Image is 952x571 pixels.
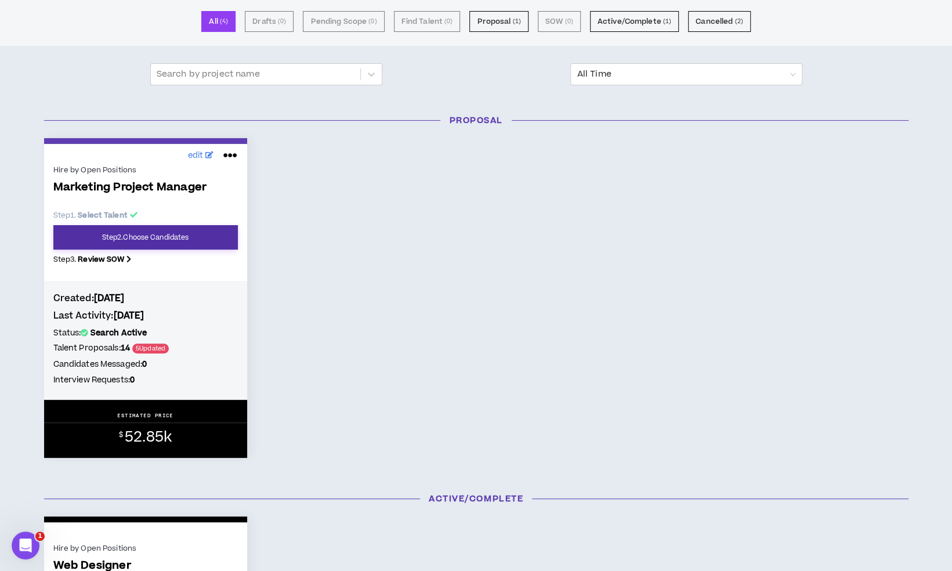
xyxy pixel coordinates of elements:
[53,374,238,386] h5: Interview Requests:
[469,11,528,32] button: Proposal (1)
[368,16,377,27] small: ( 0 )
[53,358,238,371] h5: Candidates Messaged:
[53,292,238,305] h4: Created:
[35,493,917,505] h3: Active/Complete
[35,532,45,541] span: 1
[688,11,751,32] button: Cancelled (2)
[394,11,461,32] button: Find Talent (0)
[444,16,453,27] small: ( 0 )
[130,374,135,386] b: 0
[121,342,130,354] b: 14
[125,427,172,447] span: 52.85k
[53,165,238,175] div: Hire by Open Positions
[278,16,286,27] small: ( 0 )
[78,210,128,221] b: Select Talent
[590,11,679,32] button: Active/Complete (1)
[78,254,124,265] b: Review SOW
[94,292,125,305] b: [DATE]
[663,16,671,27] small: ( 1 )
[53,342,238,355] h5: Talent Proposals:
[91,327,147,339] b: Search Active
[12,532,39,559] iframe: Intercom live chat
[734,16,743,27] small: ( 2 )
[53,327,238,339] h5: Status:
[114,309,144,322] b: [DATE]
[119,430,123,440] sup: $
[245,11,294,32] button: Drafts (0)
[201,11,236,32] button: All (4)
[53,210,238,221] p: Step 1 .
[185,147,217,165] a: edit
[35,114,917,127] h3: Proposal
[538,11,581,32] button: SOW (0)
[303,11,384,32] button: Pending Scope (0)
[220,16,228,27] small: ( 4 )
[117,412,173,419] p: ESTIMATED PRICE
[53,225,238,250] a: Step2.Choose Candidates
[564,16,573,27] small: ( 0 )
[53,254,238,265] p: Step 3 .
[132,344,169,353] span: 5 Updated
[53,543,238,554] div: Hire by Open Positions
[142,359,147,370] b: 0
[53,309,238,322] h4: Last Activity:
[188,150,204,162] span: edit
[577,64,795,85] span: All Time
[53,181,238,194] span: Marketing Project Manager
[512,16,520,27] small: ( 1 )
